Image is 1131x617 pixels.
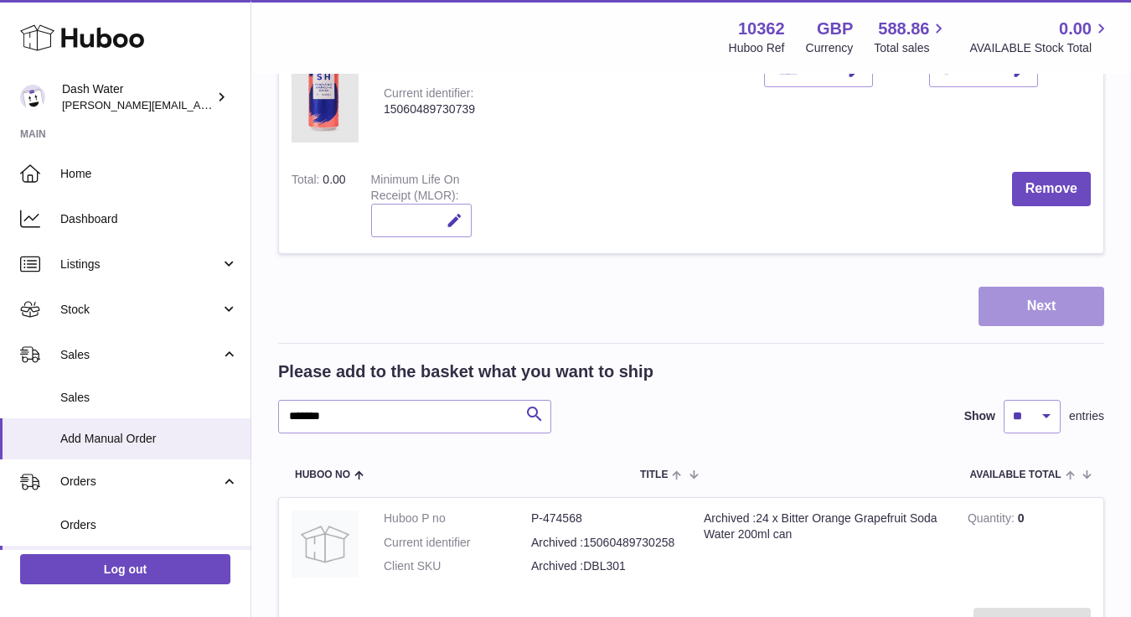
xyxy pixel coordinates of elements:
[878,18,929,40] span: 588.86
[60,474,220,490] span: Orders
[60,347,220,363] span: Sales
[874,18,948,56] a: 588.86 Total sales
[691,498,955,596] td: Archived :24 x Bitter Orange Grapefruit Soda Water 200ml can
[955,498,1103,596] td: 0
[60,257,220,272] span: Listings
[384,535,531,551] dt: Current identifier
[384,511,531,526] dt: Huboo P no
[970,469,1061,480] span: AVAILABLE Total
[1059,18,1092,40] span: 0.00
[62,81,213,113] div: Dash Water
[531,535,679,551] dd: Archived :15060489730258
[531,558,679,574] dd: Archived :DBL301
[969,18,1111,56] a: 0.00 AVAILABLE Stock Total
[292,173,323,190] label: Total
[968,511,1018,529] strong: Quantity
[278,360,653,383] h2: Please add to the basket what you want to ship
[806,40,854,56] div: Currency
[292,511,359,578] img: Archived :24 x Bitter Orange Grapefruit Soda Water 200ml can
[384,101,475,117] div: 15060489730739
[640,469,668,480] span: Title
[60,431,238,447] span: Add Manual Order
[531,511,679,526] dd: P-474568
[969,40,1111,56] span: AVAILABLE Stock Total
[384,558,531,574] dt: Client SKU
[874,40,948,56] span: Total sales
[371,173,460,206] label: Minimum Life On Receipt (MLOR)
[738,18,785,40] strong: 10362
[60,390,238,406] span: Sales
[488,25,751,159] td: 12x Grapefruit Flavoured Sparkling Water 330ml can
[62,98,336,111] span: [PERSON_NAME][EMAIL_ADDRESS][DOMAIN_NAME]
[20,85,45,110] img: james@dash-water.com
[817,18,853,40] strong: GBP
[323,173,345,186] span: 0.00
[729,40,785,56] div: Huboo Ref
[292,38,359,143] img: 12x Grapefruit Flavoured Sparkling Water 330ml can
[60,302,220,318] span: Stock
[384,86,473,104] div: Current identifier
[964,408,995,424] label: Show
[979,287,1104,326] button: Next
[60,166,238,182] span: Home
[295,469,350,480] span: Huboo no
[60,211,238,227] span: Dashboard
[1069,408,1104,424] span: entries
[20,554,230,584] a: Log out
[60,517,238,533] span: Orders
[1012,172,1091,206] button: Remove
